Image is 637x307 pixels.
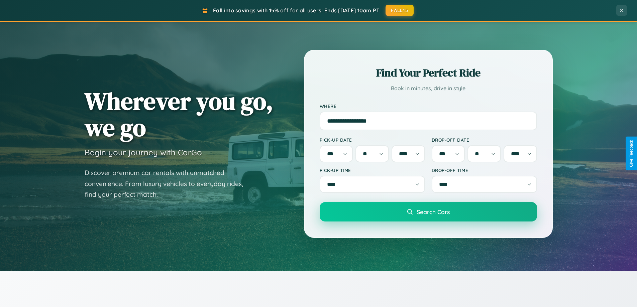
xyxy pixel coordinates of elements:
label: Where [320,103,537,109]
button: Search Cars [320,202,537,221]
button: FALL15 [386,5,414,16]
label: Drop-off Time [432,167,537,173]
span: Search Cars [417,208,450,215]
div: Give Feedback [629,140,634,167]
label: Pick-up Time [320,167,425,173]
label: Drop-off Date [432,137,537,143]
label: Pick-up Date [320,137,425,143]
h1: Wherever you go, we go [85,88,273,141]
h3: Begin your journey with CarGo [85,147,202,157]
p: Discover premium car rentals with unmatched convenience. From luxury vehicles to everyday rides, ... [85,167,252,200]
span: Fall into savings with 15% off for all users! Ends [DATE] 10am PT. [213,7,381,14]
h2: Find Your Perfect Ride [320,65,537,80]
p: Book in minutes, drive in style [320,84,537,93]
